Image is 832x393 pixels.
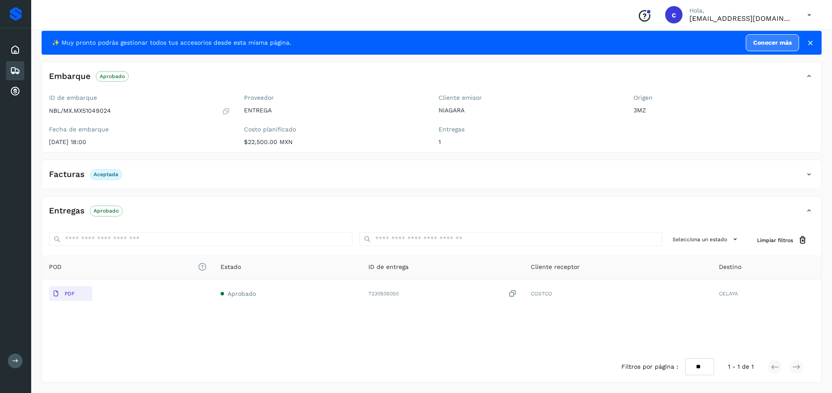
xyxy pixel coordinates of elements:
p: 3MZ [634,107,815,114]
div: Cuentas por cobrar [6,82,24,101]
p: NIAGARA [439,107,620,114]
span: Filtros por página : [621,362,678,371]
label: ID de embarque [49,94,230,102]
label: Origen [634,94,815,102]
label: Entregas [439,126,620,133]
label: Cliente emisor [439,94,620,102]
button: Selecciona un estado [669,232,743,246]
span: Destino [719,262,741,272]
p: Aprobado [100,73,125,79]
div: EmbarqueAprobado [42,69,821,91]
p: Hola, [689,7,793,14]
span: Aprobado [227,290,256,297]
span: Limpiar filtros [757,236,793,244]
td: CELAYA [712,279,821,308]
span: Cliente receptor [531,262,580,272]
h4: Embarque [49,72,91,82]
td: COSTCO [524,279,712,308]
label: Costo planificado [244,126,425,133]
p: $22,500.00 MXN [244,138,425,146]
span: ✨ Muy pronto podrás gestionar todos tus accesorios desde esta misma página. [52,38,291,47]
label: Proveedor [244,94,425,102]
span: Estado [221,262,241,272]
button: Limpiar filtros [750,232,814,248]
p: PDF [65,291,75,297]
h4: Entregas [49,206,84,216]
div: FacturasAceptada [42,167,821,189]
div: EntregasAprobado [42,203,821,225]
span: POD [49,262,207,272]
div: Embarques [6,61,24,80]
p: [DATE] 18:00 [49,138,230,146]
p: NBL/MX.MX51049024 [49,107,111,115]
span: ID de entrega [368,262,409,272]
p: Aprobado [94,208,119,214]
a: Conocer más [746,34,799,51]
p: 1 [439,138,620,146]
p: ENTREGA [244,107,425,114]
h4: Facturas [49,170,84,180]
p: Aceptada [94,171,118,177]
label: Fecha de embarque [49,126,230,133]
p: credito.cobranza@en-trega.com [689,14,793,23]
div: Inicio [6,40,24,59]
span: 1 - 1 de 1 [728,362,754,371]
div: 7230505050 [368,289,517,298]
button: PDF [49,286,92,301]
